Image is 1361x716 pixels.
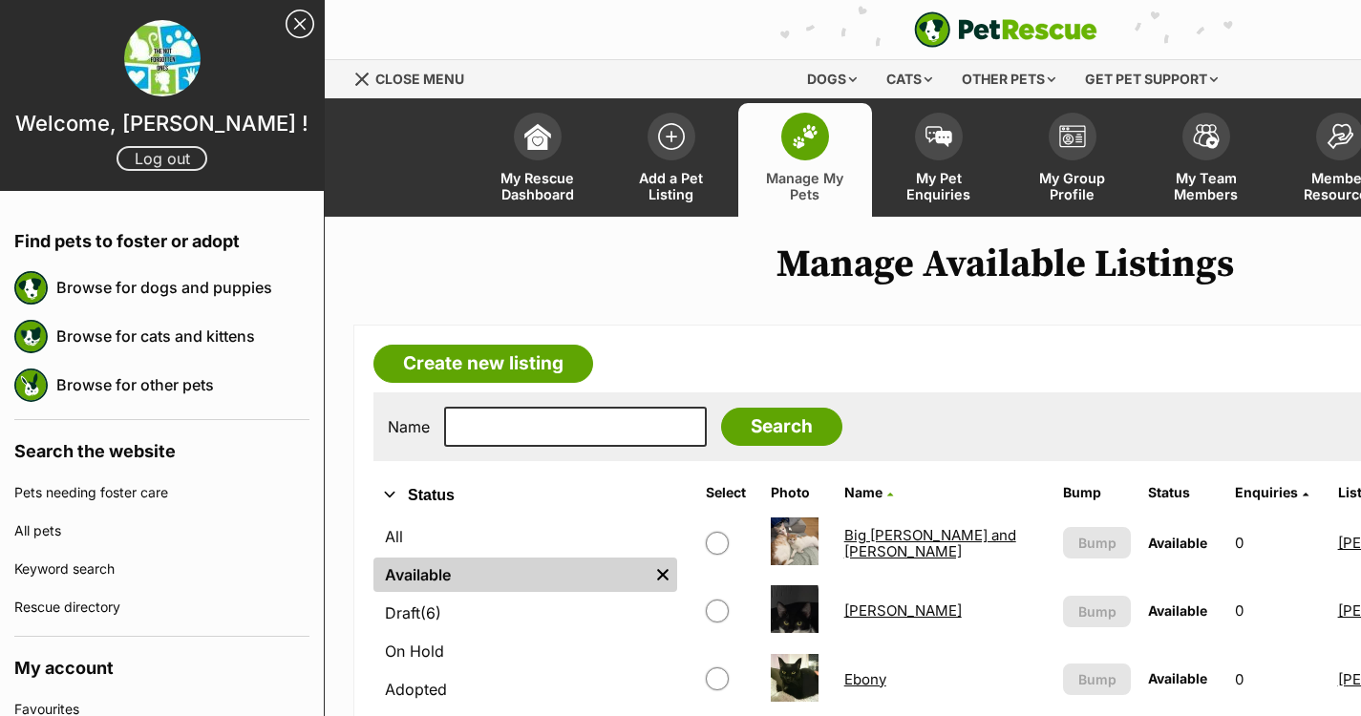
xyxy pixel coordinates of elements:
img: petrescue logo [14,271,48,305]
a: PetRescue [914,11,1097,48]
span: translation missing: en.admin.listings.index.attributes.enquiries [1235,484,1298,500]
a: Draft [373,596,677,630]
a: Browse for other pets [56,365,309,405]
button: Bump [1063,663,1131,695]
img: logo-e224e6f780fb5917bec1dbf3a21bbac754714ae5b6737aabdf751b685950b380.svg [914,11,1097,48]
span: Bump [1078,533,1116,553]
a: Add a Pet Listing [605,103,738,217]
a: My Team Members [1139,103,1273,217]
div: Other pets [948,60,1069,98]
a: On Hold [373,634,677,668]
input: Search [721,408,842,446]
td: 0 [1227,646,1329,712]
img: dashboard-icon-eb2f2d2d3e046f16d808141f083e7271f6b2e854fb5c12c21221c1fb7104beca.svg [524,123,551,150]
a: Browse for cats and kittens [56,316,309,356]
a: Adopted [373,672,677,706]
th: Photo [763,477,835,508]
img: profile image [124,20,201,96]
span: Available [1148,670,1207,686]
a: Keyword search [14,550,309,588]
span: My Team Members [1163,170,1249,202]
img: team-members-icon-5396bd8760b3fe7c0b43da4ab00e1e3bb1a5d9ba89233759b79545d2d3fc5d0d.svg [1193,124,1220,149]
th: Bump [1055,477,1138,508]
a: My Rescue Dashboard [471,103,605,217]
a: All [373,519,677,554]
div: Get pet support [1072,60,1231,98]
a: Log out [117,146,207,171]
div: Cats [873,60,946,98]
a: Remove filter [649,558,677,592]
h4: My account [14,637,309,690]
span: Close menu [375,71,464,87]
button: Status [373,483,677,508]
span: Available [1148,535,1207,551]
a: Browse for dogs and puppies [56,267,309,307]
a: Enquiries [1235,484,1308,500]
a: Ebony [844,670,886,688]
span: My Rescue Dashboard [495,170,581,202]
span: Bump [1078,669,1116,689]
h4: Search the website [14,420,309,474]
img: petrescue logo [14,369,48,402]
a: All pets [14,512,309,550]
a: Create new listing [373,345,593,383]
a: My Group Profile [1006,103,1139,217]
td: 0 [1227,578,1329,643]
span: Available [1148,602,1207,619]
th: Status [1140,477,1225,508]
img: manage-my-pets-icon-02211641906a0b7f246fdf0571729dbe1e7629f14944591b6c1af311fb30b64b.svg [792,124,819,149]
a: Pets needing foster care [14,474,309,512]
span: My Group Profile [1030,170,1116,202]
span: Bump [1078,601,1116,621]
label: Name [388,418,430,435]
a: Rescue directory [14,588,309,626]
div: Dogs [794,60,870,98]
span: Name [844,484,883,500]
th: Select [698,477,761,508]
h4: Find pets to foster or adopt [14,210,309,263]
span: Manage My Pets [762,170,848,202]
button: Bump [1063,527,1131,558]
img: group-profile-icon-3fa3cf56718a62981997c0bc7e787c4b2cf8bcc04b72c1350f741eb67cf2f40e.svg [1059,125,1086,148]
a: [PERSON_NAME] [844,601,962,620]
img: pet-enquiries-icon-7e3ad2cf08bfb03b45e93fb7055b45f3efa6380592205ae92323e6603595dc1f.svg [925,126,952,147]
a: Menu [353,60,478,95]
a: My Pet Enquiries [872,103,1006,217]
a: Available [373,558,649,592]
a: Big [PERSON_NAME] and [PERSON_NAME] [844,526,1016,560]
span: My Pet Enquiries [896,170,982,202]
img: member-resources-icon-8e73f808a243e03378d46382f2149f9095a855e16c252ad45f914b54edf8863c.svg [1327,123,1353,149]
a: Manage My Pets [738,103,872,217]
span: Add a Pet Listing [628,170,714,202]
td: 0 [1227,510,1329,576]
img: petrescue logo [14,320,48,353]
a: Name [844,484,893,500]
a: Close Sidebar [286,10,314,38]
button: Bump [1063,596,1131,627]
img: add-pet-listing-icon-0afa8454b4691262ce3f59096e99ab1cd57d4a30225e0717b998d2c9b9846f56.svg [658,123,685,150]
span: (6) [420,601,441,624]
